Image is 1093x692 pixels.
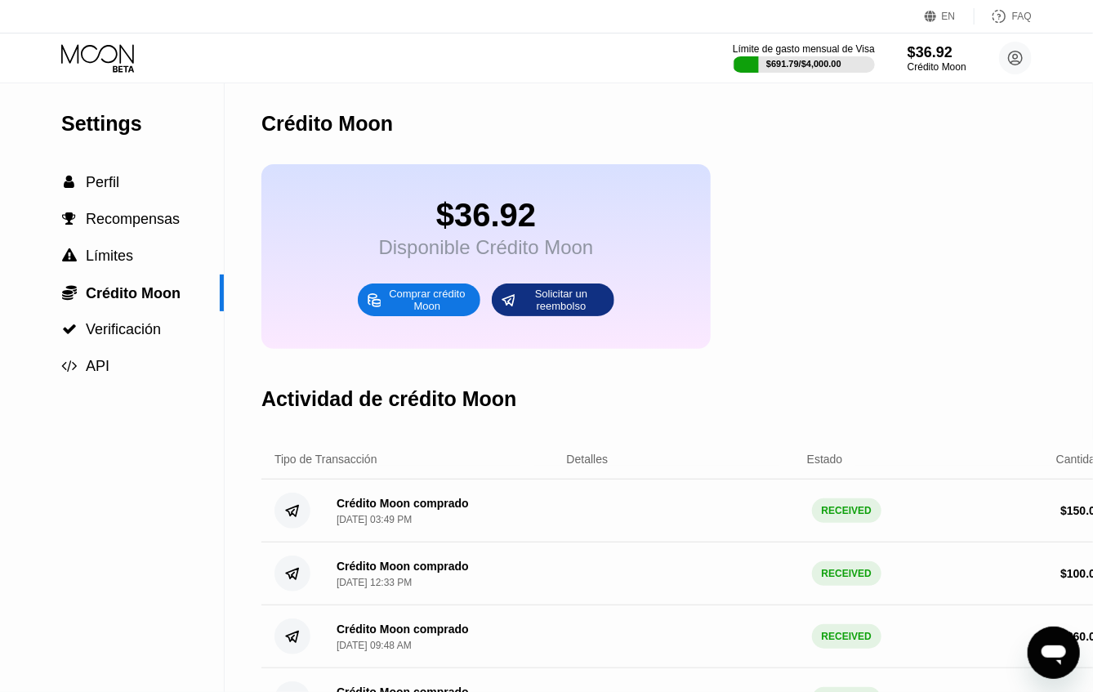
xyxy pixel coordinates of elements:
div: [DATE] 09:48 AM [337,640,412,651]
div: RECEIVED [812,624,881,649]
div:  [61,175,78,190]
div: FAQ [1012,11,1032,22]
span:  [65,175,75,190]
div: RECEIVED [812,498,881,523]
span: API [86,358,109,374]
div: EN [942,11,956,22]
div: Tipo de Transacción [274,453,377,466]
div: Settings [61,112,224,136]
div: $691.79 / $4,000.00 [766,59,841,69]
div: Crédito Moon comprado [337,497,469,510]
span: Recompensas [86,211,180,227]
span: Límites [86,248,133,264]
div: Solicitar un reembolso [492,283,614,316]
div:  [61,322,78,337]
span:  [62,322,77,337]
div: [DATE] 12:33 PM [337,577,412,588]
div: RECEIVED [812,561,881,586]
div: Crédito Moon [908,61,966,73]
div: $36.92Crédito Moon [908,44,966,73]
div: Actividad de crédito Moon [261,387,517,411]
span: Crédito Moon [86,285,181,301]
div: Estado [807,453,843,466]
div:  [61,359,78,373]
span: Perfil [86,174,119,190]
span:  [63,212,77,226]
div: $36.92 [908,44,966,61]
div: $36.92 [379,197,594,234]
div:  [61,248,78,263]
iframe: Botón para iniciar la ventana de mensajería, conversación en curso [1028,627,1080,679]
div:  [61,212,78,226]
div: Detalles [567,453,609,466]
div: Límite de gasto mensual de Visa [733,43,875,55]
div: Comprar crédito Moon [358,283,480,316]
span:  [62,284,77,301]
div: Crédito Moon comprado [337,623,469,636]
div:  [61,284,78,301]
div: Límite de gasto mensual de Visa$691.79/$4,000.00 [733,43,875,73]
div: Crédito Moon comprado [337,560,469,573]
div: Comprar crédito Moon [382,287,472,313]
div: Disponible Crédito Moon [379,236,594,259]
div: EN [925,8,975,25]
div: [DATE] 03:49 PM [337,514,412,525]
div: Crédito Moon [261,112,393,136]
div: Solicitar un reembolso [516,287,606,313]
span:  [62,248,77,263]
span:  [62,359,78,373]
div: FAQ [975,8,1032,25]
span: Verificación [86,321,161,337]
